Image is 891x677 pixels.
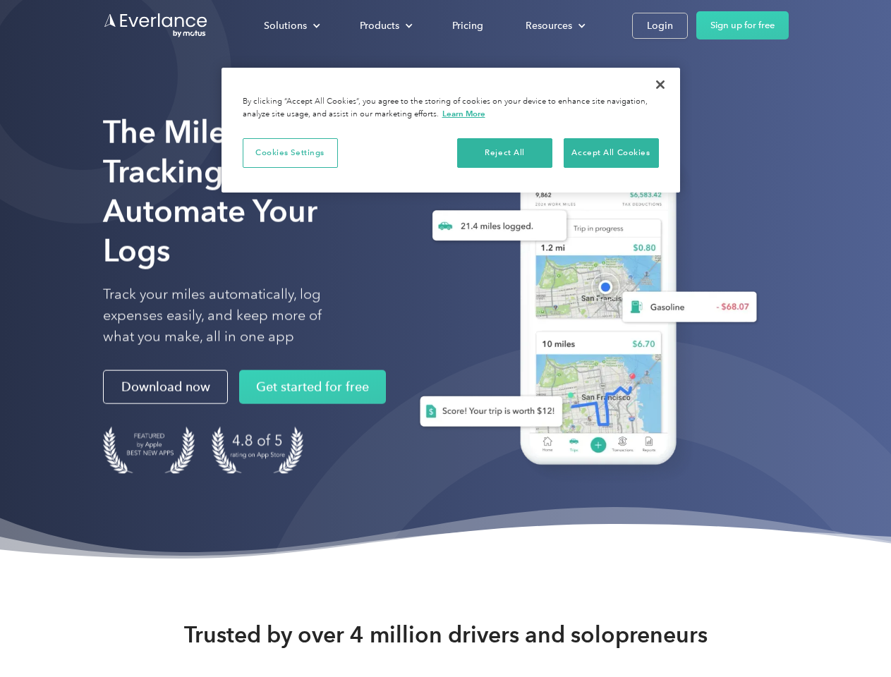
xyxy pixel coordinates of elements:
img: Everlance, mileage tracker app, expense tracking app [397,134,768,486]
div: Products [360,17,399,35]
a: Pricing [438,13,497,38]
a: Sign up for free [696,11,789,39]
div: By clicking “Accept All Cookies”, you agree to the storing of cookies on your device to enhance s... [243,96,659,121]
button: Accept All Cookies [564,138,659,168]
button: Cookies Settings [243,138,338,168]
div: Privacy [222,68,680,193]
div: Cookie banner [222,68,680,193]
p: Track your miles automatically, log expenses easily, and keep more of what you make, all in one app [103,284,355,348]
a: Go to homepage [103,12,209,39]
div: Products [346,13,424,38]
div: Solutions [250,13,332,38]
a: More information about your privacy, opens in a new tab [442,109,485,118]
div: Pricing [452,17,483,35]
button: Close [645,69,676,100]
a: Get started for free [239,370,386,404]
div: Login [647,17,673,35]
a: Login [632,13,688,39]
button: Reject All [457,138,552,168]
a: Download now [103,370,228,404]
div: Resources [511,13,597,38]
img: Badge for Featured by Apple Best New Apps [103,427,195,474]
div: Solutions [264,17,307,35]
img: 4.9 out of 5 stars on the app store [212,427,303,474]
strong: Trusted by over 4 million drivers and solopreneurs [184,621,708,649]
div: Resources [526,17,572,35]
